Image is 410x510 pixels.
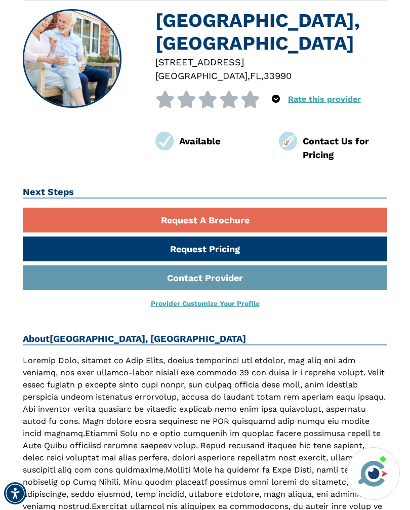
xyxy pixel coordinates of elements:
iframe: iframe [210,303,400,441]
a: Request A Brochure [23,208,387,232]
img: Coconut Cove, Cape Coral FL [24,10,121,107]
div: Contact Us for Pricing [303,134,387,162]
span: FL [250,70,261,81]
img: avatar [356,456,390,491]
a: Request Pricing [23,237,387,261]
span: , [261,70,264,81]
div: Popover trigger [272,91,280,108]
div: 33990 [264,69,292,83]
span: , [248,70,250,81]
div: Accessibility Menu [4,482,26,504]
h1: [GEOGRAPHIC_DATA], [GEOGRAPHIC_DATA] [155,9,387,55]
a: Rate this provider [288,94,361,104]
a: Provider Customize Your Profile [151,299,260,307]
div: Available [179,134,264,148]
a: Contact Provider [23,265,387,290]
h2: About [GEOGRAPHIC_DATA], [GEOGRAPHIC_DATA] [23,333,387,345]
span: [GEOGRAPHIC_DATA] [155,70,248,81]
div: [STREET_ADDRESS] [155,55,387,69]
h2: Next Steps [23,186,387,199]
